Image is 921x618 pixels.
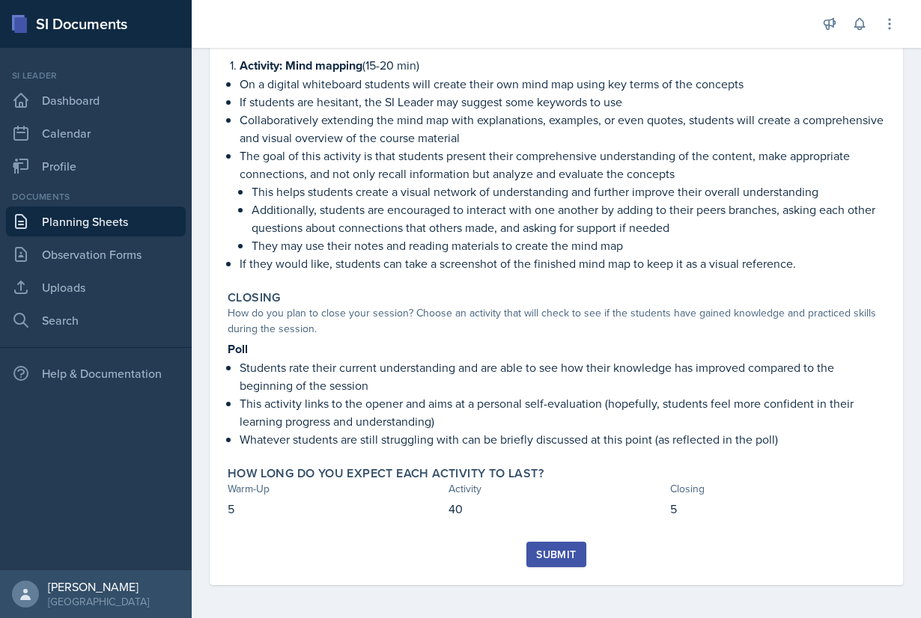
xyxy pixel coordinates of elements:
p: The goal of this activity is that students present their comprehensive understanding of the conte... [240,147,885,183]
p: If they would like, students can take a screenshot of the finished mind map to keep it as a visua... [240,254,885,272]
strong: Activity: Mind mapping [240,57,362,74]
div: Closing [670,481,885,497]
div: [PERSON_NAME] [48,579,149,594]
p: Additionally, students are encouraged to interact with one another by adding to their peers branc... [252,201,885,236]
p: (15-20 min) [240,56,885,75]
div: Si leader [6,69,186,82]
p: Collaboratively extending the mind map with explanations, examples, or even quotes, students will... [240,111,885,147]
a: Calendar [6,118,186,148]
button: Submit [526,542,586,567]
div: Submit [536,548,576,560]
a: Search [6,305,186,335]
strong: Poll [228,340,248,358]
div: How do you plan to close your session? Choose an activity that will check to see if the students ... [228,305,885,337]
p: On a digital whiteboard students will create their own mind map using key terms of the concepts [240,75,885,93]
label: Closing [228,290,281,305]
a: Profile [6,151,186,181]
div: Help & Documentation [6,358,186,388]
p: This activity links to the opener and aims at a personal self-evaluation (hopefully, students fee... [240,394,885,430]
p: Whatever students are still struggling with can be briefly discussed at this point (as reflected ... [240,430,885,448]
div: Warm-Up [228,481,443,497]
a: Dashboard [6,85,186,115]
label: How long do you expect each activity to last? [228,466,544,481]
a: Observation Forms [6,239,186,269]
p: This helps students create a visual network of understanding and further improve their overall un... [252,183,885,201]
p: 40 [449,500,663,518]
a: Planning Sheets [6,206,186,236]
div: [GEOGRAPHIC_DATA] [48,594,149,609]
p: If students are hesitant, the SI Leader may suggest some keywords to use [240,93,885,111]
p: 5 [670,500,885,518]
div: Documents [6,190,186,204]
p: Students rate their current understanding and are able to see how their knowledge has improved co... [240,358,885,394]
a: Uploads [6,272,186,302]
p: They may use their notes and reading materials to create the mind map [252,236,885,254]
div: Activity [449,481,663,497]
p: 5 [228,500,443,518]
